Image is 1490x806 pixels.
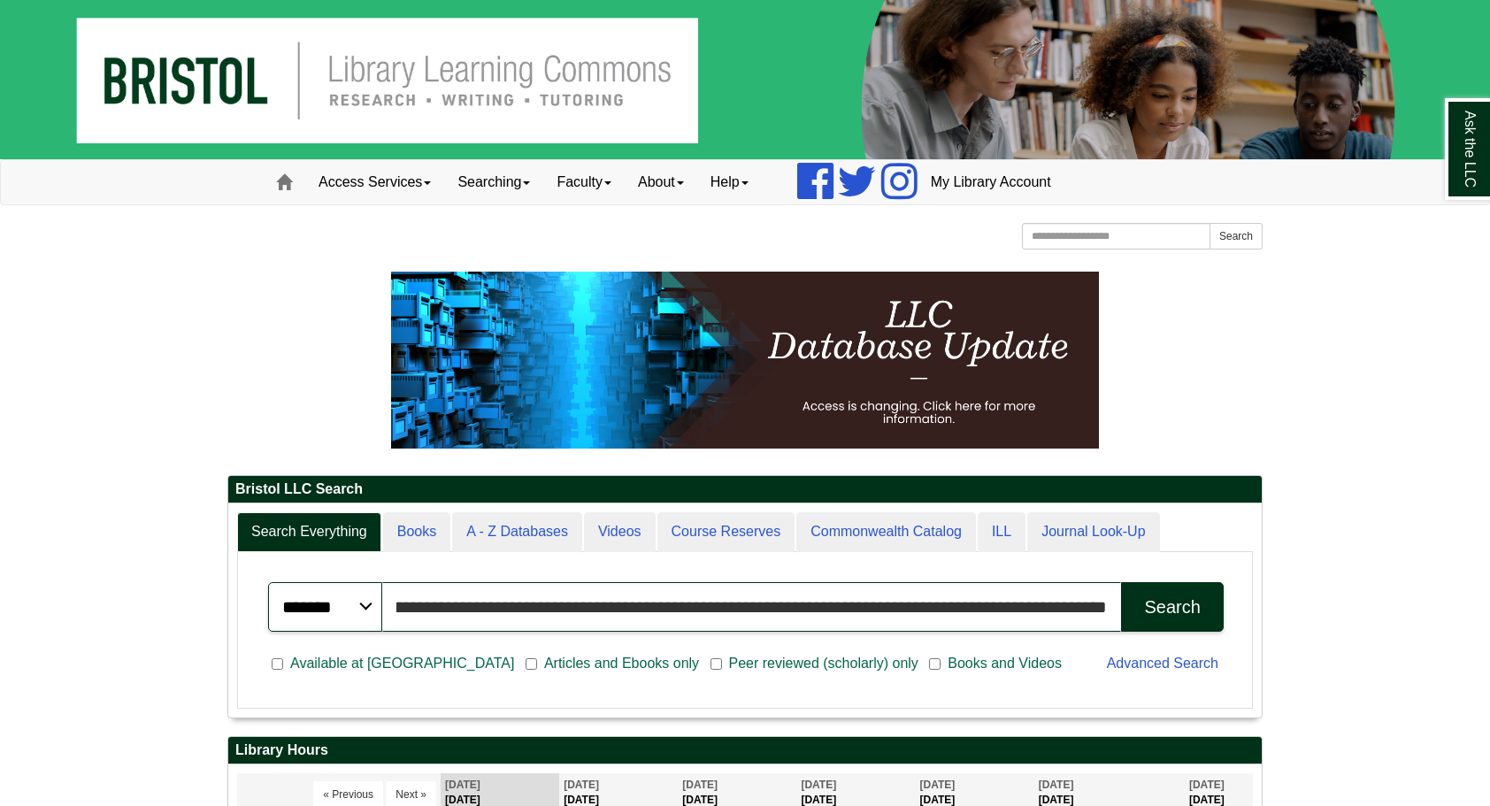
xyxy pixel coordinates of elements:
[796,512,976,552] a: Commonwealth Catalog
[444,160,543,204] a: Searching
[445,779,480,791] span: [DATE]
[537,653,706,674] span: Articles and Ebooks only
[1039,779,1074,791] span: [DATE]
[1121,582,1223,632] button: Search
[452,512,582,552] a: A - Z Databases
[918,160,1064,204] a: My Library Account
[1210,223,1263,249] button: Search
[237,512,381,552] a: Search Everything
[584,512,656,552] a: Videos
[801,779,836,791] span: [DATE]
[228,476,1262,503] h2: Bristol LLC Search
[682,779,718,791] span: [DATE]
[1144,597,1200,618] div: Search
[722,653,925,674] span: Peer reviewed (scholarly) only
[1189,779,1225,791] span: [DATE]
[710,656,722,672] input: Peer reviewed (scholarly) only
[228,737,1262,764] h2: Library Hours
[929,656,941,672] input: Books and Videos
[391,272,1099,449] img: HTML tutorial
[625,160,697,204] a: About
[920,779,956,791] span: [DATE]
[305,160,444,204] a: Access Services
[1027,512,1159,552] a: Journal Look-Up
[697,160,762,204] a: Help
[978,512,1025,552] a: ILL
[272,656,283,672] input: Available at [GEOGRAPHIC_DATA]
[1107,656,1218,671] a: Advanced Search
[383,512,450,552] a: Books
[657,512,795,552] a: Course Reserves
[564,779,599,791] span: [DATE]
[283,653,521,674] span: Available at [GEOGRAPHIC_DATA]
[941,653,1069,674] span: Books and Videos
[543,160,625,204] a: Faculty
[526,656,537,672] input: Articles and Ebooks only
